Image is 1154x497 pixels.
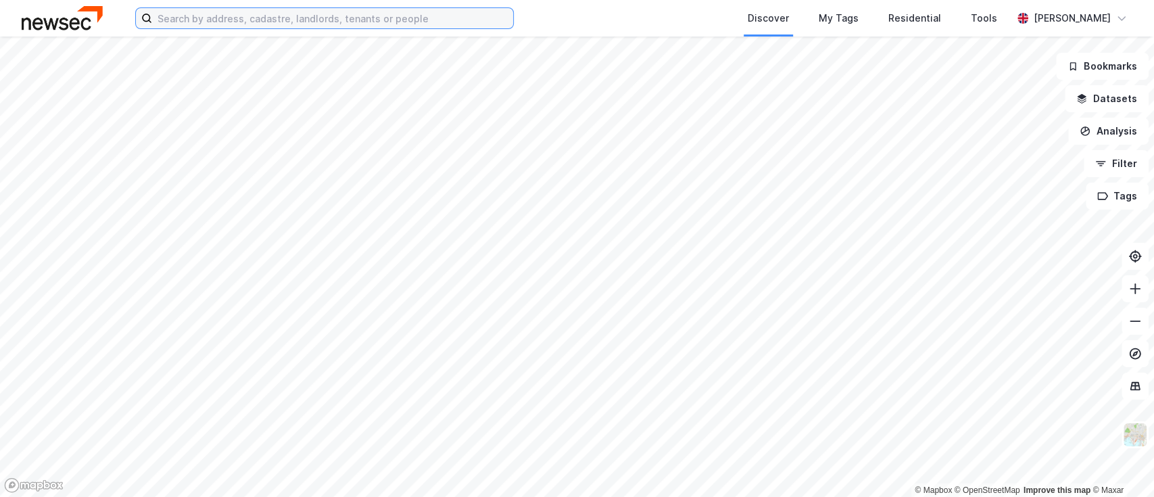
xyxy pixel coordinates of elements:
div: My Tags [819,10,859,26]
input: Search by address, cadastre, landlords, tenants or people [152,8,513,28]
div: Residential [888,10,941,26]
div: Tools [971,10,997,26]
div: [PERSON_NAME] [1034,10,1111,26]
div: Discover [748,10,789,26]
img: newsec-logo.f6e21ccffca1b3a03d2d.png [22,6,103,30]
iframe: Chat Widget [1086,432,1154,497]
